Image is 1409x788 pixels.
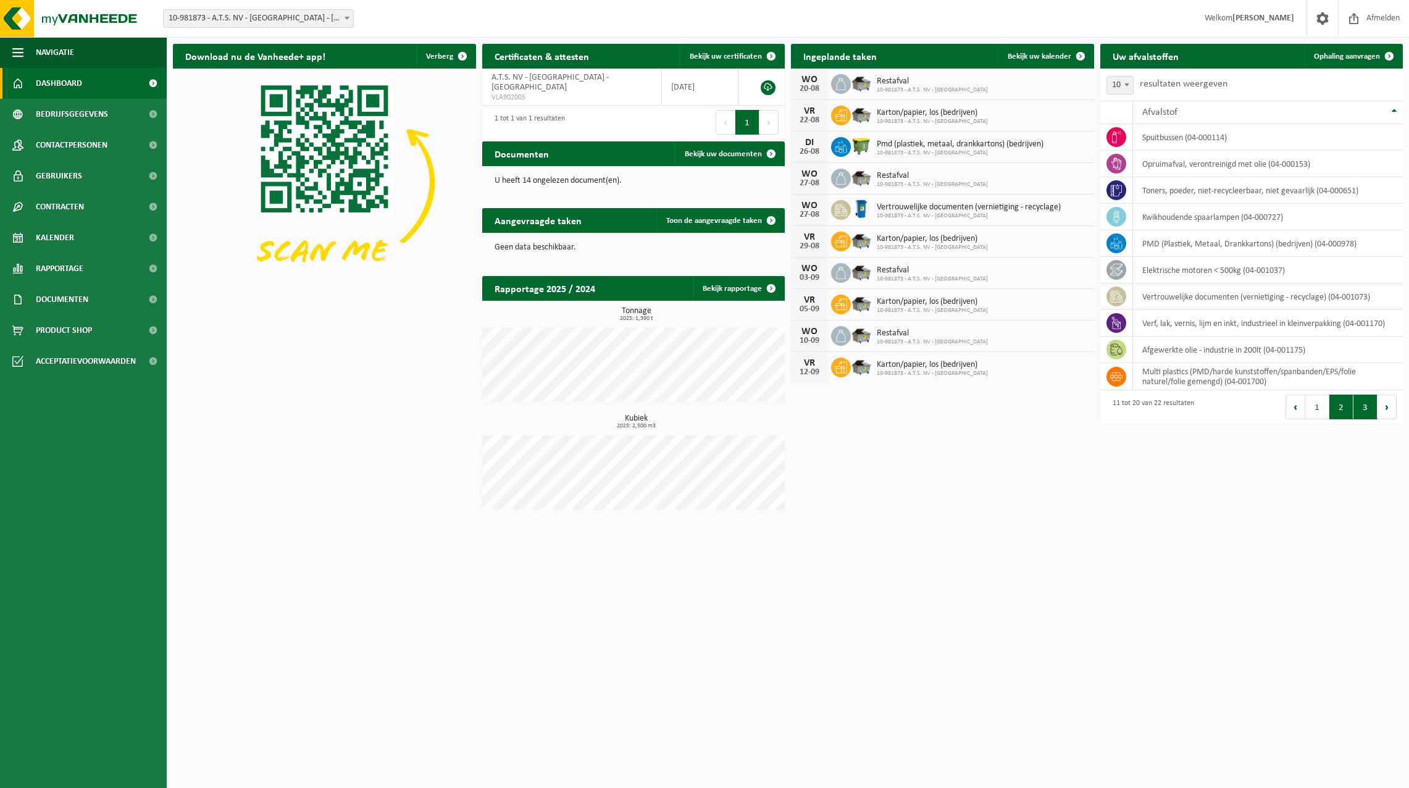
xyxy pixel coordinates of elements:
td: PMD (Plastiek, Metaal, Drankkartons) (bedrijven) (04-000978) [1133,230,1403,257]
div: 22-08 [797,116,822,125]
span: Bedrijfsgegevens [36,99,108,130]
span: Restafval [877,329,988,338]
h2: Aangevraagde taken [482,208,594,232]
div: VR [797,295,822,305]
td: verf, lak, vernis, lijm en inkt, industrieel in kleinverpakking (04-001170) [1133,310,1403,337]
div: 27-08 [797,211,822,219]
div: 27-08 [797,179,822,188]
span: 10 [1107,77,1133,94]
span: 10-981873 - A.T.S. NV - [GEOGRAPHIC_DATA] [877,86,988,94]
img: WB-5000-GAL-GY-01 [851,230,872,251]
span: Pmd (plastiek, metaal, drankkartons) (bedrijven) [877,140,1043,149]
div: 03-09 [797,274,822,282]
div: 20-08 [797,85,822,93]
td: afgewerkte olie - industrie in 200lt (04-001175) [1133,337,1403,363]
span: Karton/papier, los (bedrijven) [877,360,988,370]
td: toners, poeder, niet-recycleerbaar, niet gevaarlijk (04-000651) [1133,177,1403,204]
div: 26-08 [797,148,822,156]
button: 2 [1329,395,1353,419]
button: Previous [1286,395,1305,419]
span: Bekijk uw kalender [1008,52,1071,61]
img: WB-5000-GAL-GY-01 [851,356,872,377]
p: U heeft 14 ongelezen document(en). [495,177,773,185]
span: Afvalstof [1142,107,1177,117]
span: 10-981873 - A.T.S. NV - [GEOGRAPHIC_DATA] [877,244,988,251]
td: spuitbussen (04-000114) [1133,124,1403,151]
span: 10-981873 - A.T.S. NV - [GEOGRAPHIC_DATA] [877,275,988,283]
h2: Uw afvalstoffen [1100,44,1191,68]
img: WB-5000-GAL-GY-01 [851,167,872,188]
div: VR [797,358,822,368]
div: DI [797,138,822,148]
label: resultaten weergeven [1140,79,1227,89]
p: Geen data beschikbaar. [495,243,773,252]
span: Gebruikers [36,161,82,191]
button: Next [759,110,779,135]
div: 29-08 [797,242,822,251]
td: elektrische motoren < 500kg (04-001037) [1133,257,1403,283]
span: Ophaling aanvragen [1314,52,1380,61]
span: 2025: 2,500 m3 [488,423,785,429]
button: Next [1378,395,1397,419]
td: opruimafval, verontreinigd met olie (04-000153) [1133,151,1403,177]
span: Contactpersonen [36,130,107,161]
div: WO [797,201,822,211]
span: Rapportage [36,253,83,284]
h3: Kubiek [488,414,785,429]
span: 10-981873 - A.T.S. NV - [GEOGRAPHIC_DATA] [877,307,988,314]
img: WB-5000-GAL-GY-01 [851,324,872,345]
div: 1 tot 1 van 1 resultaten [488,109,565,136]
div: 12-09 [797,368,822,377]
span: Acceptatievoorwaarden [36,346,136,377]
span: Karton/papier, los (bedrijven) [877,234,988,244]
div: WO [797,169,822,179]
img: Download de VHEPlus App [173,69,476,296]
td: kwikhoudende spaarlampen (04-000727) [1133,204,1403,230]
button: Previous [716,110,735,135]
a: Bekijk uw kalender [998,44,1093,69]
h3: Tonnage [488,307,785,322]
div: VR [797,106,822,116]
h2: Documenten [482,141,561,166]
span: 10-981873 - A.T.S. NV - [GEOGRAPHIC_DATA] [877,118,988,125]
span: Bekijk uw documenten [685,150,762,158]
span: 2025: 1,390 t [488,316,785,322]
span: Product Shop [36,315,92,346]
h2: Rapportage 2025 / 2024 [482,276,608,300]
span: 10-981873 - A.T.S. NV - [GEOGRAPHIC_DATA] [877,212,1061,220]
span: Karton/papier, los (bedrijven) [877,297,988,307]
div: WO [797,264,822,274]
td: [DATE] [662,69,738,106]
span: A.T.S. NV - [GEOGRAPHIC_DATA] - [GEOGRAPHIC_DATA] [491,73,609,92]
span: 10-981873 - A.T.S. NV - [GEOGRAPHIC_DATA] [877,181,988,188]
span: Documenten [36,284,88,315]
img: WB-5000-GAL-GY-01 [851,72,872,93]
span: Contracten [36,191,84,222]
img: WB-5000-GAL-GY-01 [851,104,872,125]
span: Karton/papier, los (bedrijven) [877,108,988,118]
span: 10 [1106,76,1134,94]
a: Toon de aangevraagde taken [656,208,784,233]
button: Verberg [416,44,475,69]
span: 10-981873 - A.T.S. NV - [GEOGRAPHIC_DATA] [877,370,988,377]
a: Bekijk uw certificaten [680,44,784,69]
span: Navigatie [36,37,74,68]
a: Bekijk rapportage [693,276,784,301]
a: Bekijk uw documenten [675,141,784,166]
strong: [PERSON_NAME] [1232,14,1294,23]
div: WO [797,75,822,85]
span: 10-981873 - A.T.S. NV - [GEOGRAPHIC_DATA] [877,338,988,346]
img: WB-0240-HPE-BE-09 [851,198,872,219]
span: Verberg [426,52,453,61]
span: 10-981873 - A.T.S. NV - LANGERBRUGGE - GENT [164,10,353,27]
span: Restafval [877,266,988,275]
span: Dashboard [36,68,82,99]
a: Ophaling aanvragen [1304,44,1402,69]
h2: Certificaten & attesten [482,44,601,68]
button: 1 [1305,395,1329,419]
span: Restafval [877,171,988,181]
span: VLA902005 [491,93,653,103]
span: 10-981873 - A.T.S. NV - LANGERBRUGGE - GENT [163,9,354,28]
h2: Ingeplande taken [791,44,889,68]
div: 11 tot 20 van 22 resultaten [1106,393,1194,421]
